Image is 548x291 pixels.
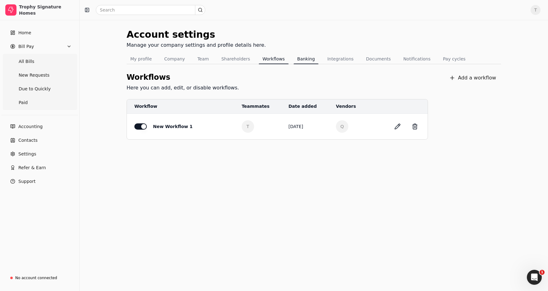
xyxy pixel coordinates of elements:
[13,141,104,147] div: Understanding Quickly’s flexible fees
[259,54,289,64] button: Workflows
[241,99,288,114] th: Teammates
[9,161,115,179] div: Receiving early payments through Quickly
[160,54,189,64] button: Company
[15,275,57,281] div: No account connected
[194,54,213,64] button: Team
[18,178,35,185] span: Support
[444,72,501,84] button: Add a workflow
[96,5,205,15] input: Search
[9,103,115,114] a: Book a walkthrough
[218,54,254,64] button: Shareholders
[18,30,31,36] span: Home
[12,55,112,65] p: How can we help?
[288,114,336,140] td: [DATE]
[107,10,118,21] div: Close
[2,40,77,53] button: Bill Pay
[2,134,77,146] a: Contacts
[18,151,36,157] span: Settings
[18,123,43,130] span: Accounting
[99,210,109,214] span: Help
[19,99,28,106] span: Paid
[13,105,104,112] div: Book a walkthrough
[2,272,77,284] a: No account connected
[12,12,21,22] img: logo
[19,58,34,65] span: All Bills
[12,44,112,55] p: Hi Team 👋🏼
[288,99,336,114] th: Date added
[9,179,115,191] div: How to Get Started with Early Payments
[13,182,104,188] div: How to Get Started with Early Payments
[13,79,104,85] div: Send us a message
[41,194,83,219] button: Messages
[13,152,104,159] div: How to Use Pay Cycles in Quickly
[9,138,115,150] div: Understanding Quickly’s flexible fees
[531,5,541,15] button: T
[127,84,239,92] div: Here you can add, edit, or disable workflows.
[19,72,49,79] span: New Requests
[336,99,369,114] th: Vendors
[527,270,542,285] iframe: Intercom live chat
[153,123,193,130] div: New Workflow 1
[127,54,156,64] button: My profile
[127,41,266,49] div: Manage your company settings and profile details here.
[439,54,469,64] button: Pay cycles
[4,69,76,81] a: New Requests
[83,194,124,219] button: Help
[2,175,77,188] button: Support
[2,120,77,133] a: Accounting
[242,120,254,133] button: T
[4,55,76,68] a: All Bills
[85,10,97,22] img: Profile image for Evanne
[540,270,545,275] span: 1
[18,137,38,144] span: Contacts
[2,148,77,160] a: Settings
[13,164,104,177] div: Receiving early payments through Quickly
[6,73,118,97] div: Send us a messageWe will reply as soon as we can
[19,86,51,92] span: Due to Quickly
[127,27,266,41] div: Account settings
[4,96,76,109] a: Paid
[4,83,76,95] a: Due to Quickly
[18,43,34,50] span: Bill Pay
[19,4,74,16] div: Trophy Signature Homes
[2,26,77,39] a: Home
[18,165,46,171] span: Refer & Earn
[127,54,501,64] nav: Tabs
[52,210,73,214] span: Messages
[127,99,241,114] th: Workflow
[14,210,28,214] span: Home
[362,54,395,64] button: Documents
[127,72,239,83] div: Workflows
[13,126,50,133] span: Search for help
[2,161,77,174] button: Refer & Earn
[13,85,104,92] div: We will reply as soon as we can
[9,123,115,136] button: Search for help
[400,54,434,64] button: Notifications
[336,120,348,133] button: Q
[294,54,319,64] button: Banking
[9,150,115,161] div: How to Use Pay Cycles in Quickly
[323,54,357,64] button: Integrations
